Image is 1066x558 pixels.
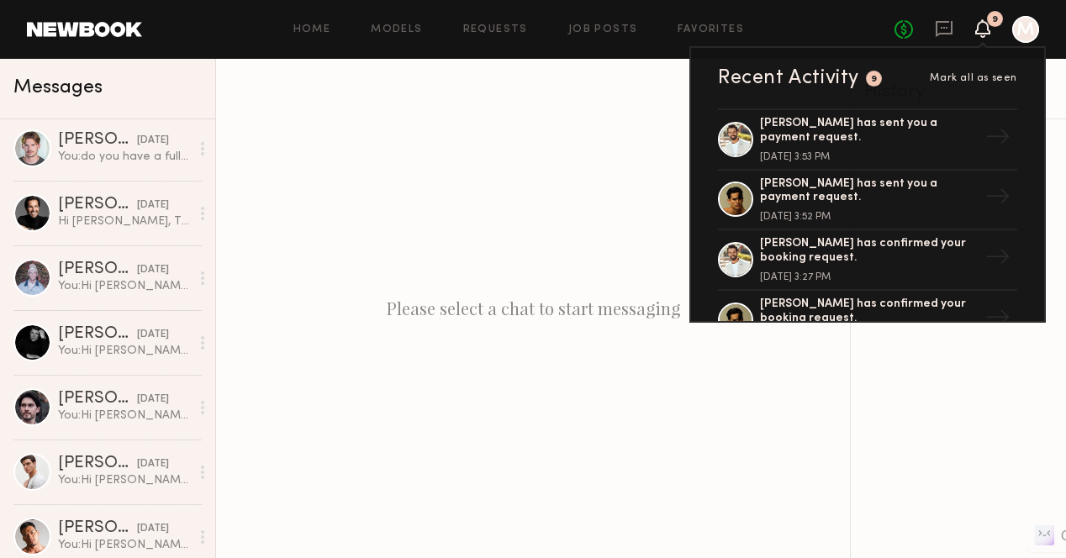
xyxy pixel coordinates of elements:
[137,197,169,213] div: [DATE]
[979,298,1017,342] div: →
[1012,16,1039,43] a: M
[979,118,1017,161] div: →
[58,455,137,472] div: [PERSON_NAME]
[58,261,137,278] div: [PERSON_NAME]
[58,520,137,537] div: [PERSON_NAME]
[137,327,169,343] div: [DATE]
[760,117,979,145] div: [PERSON_NAME] has sent you a payment request.
[13,78,103,97] span: Messages
[871,75,878,84] div: 9
[58,472,190,488] div: You: Hi [PERSON_NAME], We are planning a content-shooting session for a high-class men's stylisti...
[760,177,979,206] div: [PERSON_NAME] has sent you a payment request.
[760,237,979,266] div: [PERSON_NAME] has confirmed your booking request.
[760,297,979,326] div: [PERSON_NAME] has confirmed your booking request.
[718,171,1017,231] a: [PERSON_NAME] has sent you a payment request.[DATE] 3:52 PM→
[58,391,137,408] div: [PERSON_NAME]
[979,238,1017,282] div: →
[293,24,331,35] a: Home
[137,521,169,537] div: [DATE]
[979,177,1017,221] div: →
[58,343,190,359] div: You: Hi [PERSON_NAME] We are planning a content-shooting session for a high-class men's stylistic...
[718,68,859,88] div: Recent Activity
[137,262,169,278] div: [DATE]
[718,291,1017,351] a: [PERSON_NAME] has confirmed your booking request.→
[58,132,137,149] div: [PERSON_NAME]
[58,326,137,343] div: [PERSON_NAME]
[718,230,1017,291] a: [PERSON_NAME] has confirmed your booking request.[DATE] 3:27 PM→
[58,213,190,229] div: Hi [PERSON_NAME], Thank you so much for reaching out! This shoot sounds very cool. I am available...
[216,59,850,558] div: Please select a chat to start messaging
[137,456,169,472] div: [DATE]
[930,73,1017,83] span: Mark all as seen
[58,149,190,165] div: You: do you have a full black suite ?
[568,24,638,35] a: Job Posts
[58,278,190,294] div: You: Hi [PERSON_NAME], We are planning a content-shooting session for a high-class men's stylisti...
[760,212,979,222] div: [DATE] 3:52 PM
[463,24,528,35] a: Requests
[678,24,744,35] a: Favorites
[760,272,979,282] div: [DATE] 3:27 PM
[760,152,979,162] div: [DATE] 3:53 PM
[58,537,190,553] div: You: Hi [PERSON_NAME], We are planning a content-shooting session for a high-class men's stylisti...
[137,392,169,408] div: [DATE]
[718,108,1017,171] a: [PERSON_NAME] has sent you a payment request.[DATE] 3:53 PM→
[992,15,998,24] div: 9
[58,197,137,213] div: [PERSON_NAME]
[58,408,190,424] div: You: Hi [PERSON_NAME], We are planning a content-shooting session for a high-class men's stylisti...
[371,24,422,35] a: Models
[137,133,169,149] div: [DATE]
